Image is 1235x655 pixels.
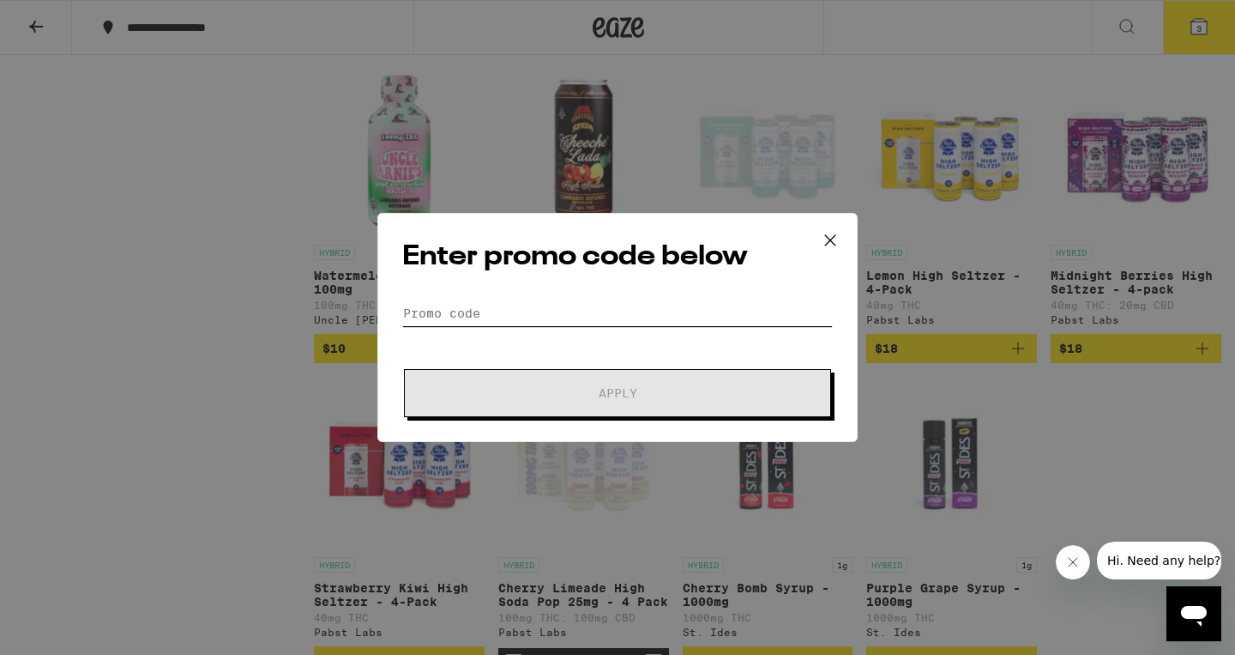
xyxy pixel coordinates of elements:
[402,238,833,276] h2: Enter promo code below
[404,369,831,417] button: Apply
[1166,586,1221,641] iframe: Button to launch messaging window
[599,387,637,399] span: Apply
[402,300,833,326] input: Promo code
[1097,542,1221,579] iframe: Message from company
[1056,545,1090,579] iframe: Close message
